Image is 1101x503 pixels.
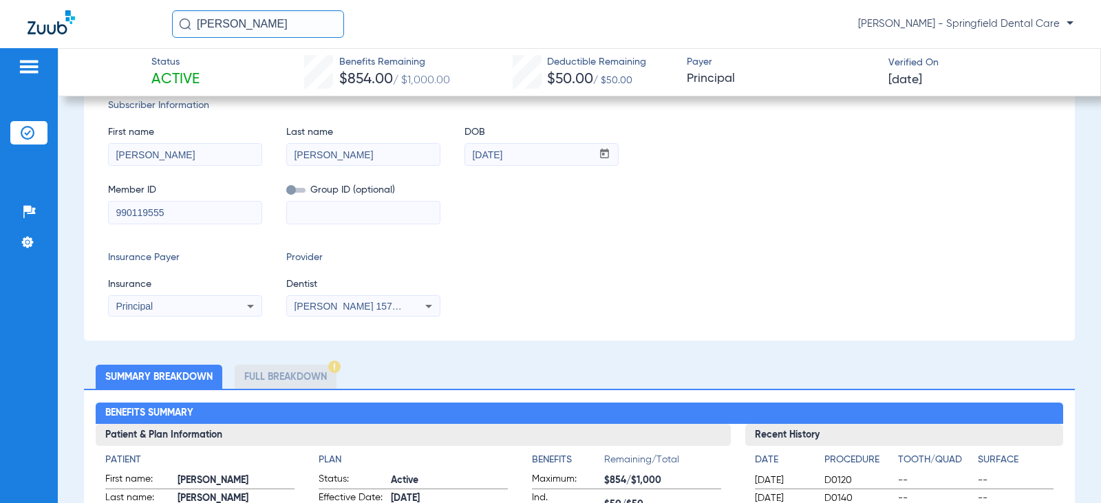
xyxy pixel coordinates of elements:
li: Full Breakdown [235,365,336,389]
li: Summary Breakdown [96,365,222,389]
input: Search for patients [172,10,344,38]
span: First name: [105,472,173,489]
app-breakdown-title: Procedure [824,453,892,472]
span: [PERSON_NAME] - Springfield Dental Care [858,17,1073,31]
span: [DATE] [755,473,813,487]
span: Benefits Remaining [339,55,450,69]
span: Deductible Remaining [547,55,646,69]
span: Insurance Payer [108,250,262,265]
span: First name [108,125,262,140]
button: Open calendar [591,144,618,166]
h4: Procedure [824,453,892,467]
img: Search Icon [179,18,191,30]
span: -- [978,473,1053,487]
h4: Benefits [532,453,604,467]
span: Group ID (optional) [286,183,440,197]
h4: Tooth/Quad [898,453,973,467]
span: Principal [687,70,877,87]
h4: Plan [319,453,508,467]
span: Member ID [108,183,262,197]
span: D0120 [824,473,892,487]
span: [PERSON_NAME] [178,473,295,488]
span: Active [151,70,200,89]
span: -- [898,473,973,487]
span: Subscriber Information [108,98,1051,113]
span: / $50.00 [593,76,632,85]
img: hamburger-icon [18,58,40,75]
span: Provider [286,250,440,265]
span: [PERSON_NAME] 1578857561 [294,301,429,312]
span: Insurance [108,277,262,292]
h4: Surface [978,453,1053,467]
app-breakdown-title: Tooth/Quad [898,453,973,472]
span: Remaining/Total [604,453,721,472]
span: Principal [116,301,153,312]
img: Zuub Logo [28,10,75,34]
h4: Patient [105,453,295,467]
h4: Date [755,453,813,467]
span: $50.00 [547,72,593,87]
span: Status: [319,472,386,489]
span: [DATE] [888,72,922,89]
span: Dentist [286,277,440,292]
span: Last name [286,125,440,140]
span: DOB [464,125,619,140]
span: Maximum: [532,472,599,489]
span: Verified On [888,56,1078,70]
h3: Patient & Plan Information [96,424,731,446]
img: Hazard [328,361,341,373]
app-breakdown-title: Surface [978,453,1053,472]
h3: Recent History [745,424,1062,446]
span: Active [391,473,508,488]
app-breakdown-title: Date [755,453,813,472]
h2: Benefits Summary [96,403,1062,425]
span: $854/$1,000 [604,473,721,488]
span: $854.00 [339,72,393,87]
span: Payer [687,55,877,69]
span: / $1,000.00 [393,75,450,86]
span: Status [151,55,200,69]
app-breakdown-title: Benefits [532,453,604,472]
